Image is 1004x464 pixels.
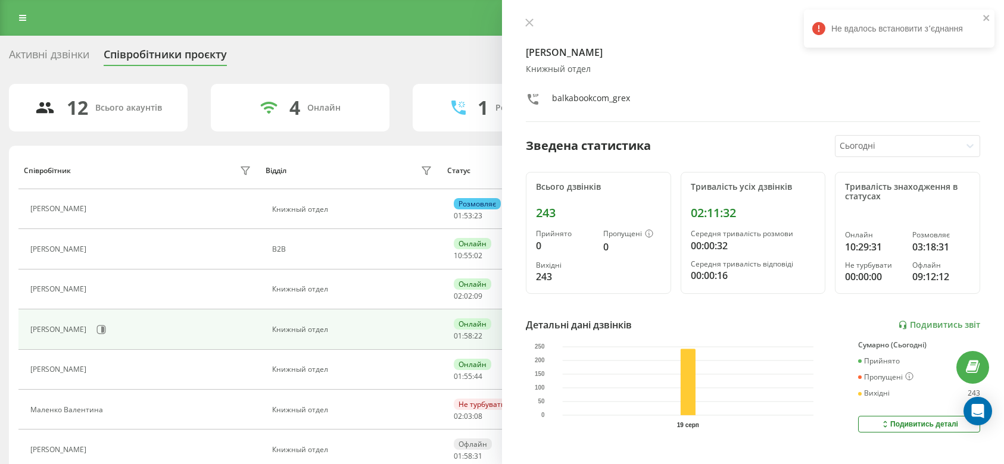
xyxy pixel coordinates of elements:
[30,406,106,414] div: Маленко Валентина
[536,269,594,284] div: 243
[474,411,482,421] span: 08
[454,411,462,421] span: 02
[691,230,816,238] div: Середня тривалість розмови
[474,371,482,381] span: 44
[858,389,890,397] div: Вихідні
[454,198,501,209] div: Розмовляє
[880,419,958,429] div: Подивитись деталі
[272,245,435,253] div: B2B
[912,231,970,239] div: Розмовляє
[983,13,991,24] button: close
[536,182,661,192] div: Всього дзвінків
[266,167,286,175] div: Відділ
[9,48,89,67] div: Активні дзвінки
[474,211,482,221] span: 23
[67,96,88,119] div: 12
[454,291,462,301] span: 02
[454,371,462,381] span: 01
[454,238,491,249] div: Онлайн
[536,261,594,269] div: Вихідні
[845,240,903,254] div: 10:29:31
[535,384,545,391] text: 100
[495,103,553,113] div: Розмовляють
[464,371,472,381] span: 55
[30,446,89,454] div: [PERSON_NAME]
[964,397,992,425] div: Open Intercom Messenger
[272,205,435,214] div: Книжный отдел
[454,318,491,330] div: Онлайн
[912,269,970,284] div: 09:12:12
[30,205,89,213] div: [PERSON_NAME]
[474,451,482,461] span: 31
[603,230,661,239] div: Пропущені
[454,331,462,341] span: 01
[454,211,462,221] span: 01
[307,103,341,113] div: Онлайн
[454,252,482,260] div: : :
[552,92,630,109] div: balkabookcom_grex
[454,332,482,340] div: : :
[968,389,980,397] div: 243
[858,357,900,365] div: Прийнято
[691,239,816,253] div: 00:00:32
[603,240,661,254] div: 0
[454,278,491,290] div: Онлайн
[526,45,980,59] h4: [PERSON_NAME]
[474,291,482,301] span: 09
[536,239,594,253] div: 0
[272,285,435,293] div: Книжный отдел
[104,48,227,67] div: Співробітники проєкту
[845,261,903,269] div: Не турбувати
[454,412,482,421] div: : :
[478,96,488,119] div: 1
[536,230,594,238] div: Прийнято
[526,318,632,332] div: Детальні дані дзвінків
[272,446,435,454] div: Книжный отдел
[535,371,545,377] text: 150
[272,365,435,374] div: Книжный отдел
[464,291,472,301] span: 02
[526,64,980,74] div: Книжный отдел
[898,320,980,330] a: Подивитись звіт
[691,206,816,220] div: 02:11:32
[536,206,661,220] div: 243
[30,325,89,334] div: [PERSON_NAME]
[535,343,545,350] text: 250
[535,357,545,363] text: 200
[691,182,816,192] div: Тривалість усіх дзвінків
[538,398,545,405] text: 50
[858,341,980,349] div: Сумарно (Сьогодні)
[454,292,482,300] div: : :
[272,325,435,334] div: Книжный отдел
[691,260,816,268] div: Середня тривалість відповіді
[30,285,89,293] div: [PERSON_NAME]
[454,250,462,261] span: 10
[454,359,491,370] div: Онлайн
[858,416,980,432] button: Подивитись деталі
[912,240,970,254] div: 03:18:31
[30,245,89,253] div: [PERSON_NAME]
[464,250,472,261] span: 55
[541,412,545,418] text: 0
[845,231,903,239] div: Онлайн
[454,212,482,220] div: : :
[858,372,913,382] div: Пропущені
[464,331,472,341] span: 58
[845,269,903,284] div: 00:00:00
[691,268,816,283] div: 00:00:16
[464,211,472,221] span: 53
[289,96,300,119] div: 4
[454,451,462,461] span: 01
[912,261,970,269] div: Офлайн
[454,399,510,410] div: Не турбувати
[464,411,472,421] span: 03
[454,452,482,460] div: : :
[804,10,994,48] div: Не вдалось встановити зʼєднання
[526,137,651,155] div: Зведена статистика
[447,167,470,175] div: Статус
[464,451,472,461] span: 58
[272,406,435,414] div: Книжный отдел
[474,250,482,261] span: 02
[454,438,492,450] div: Офлайн
[474,331,482,341] span: 22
